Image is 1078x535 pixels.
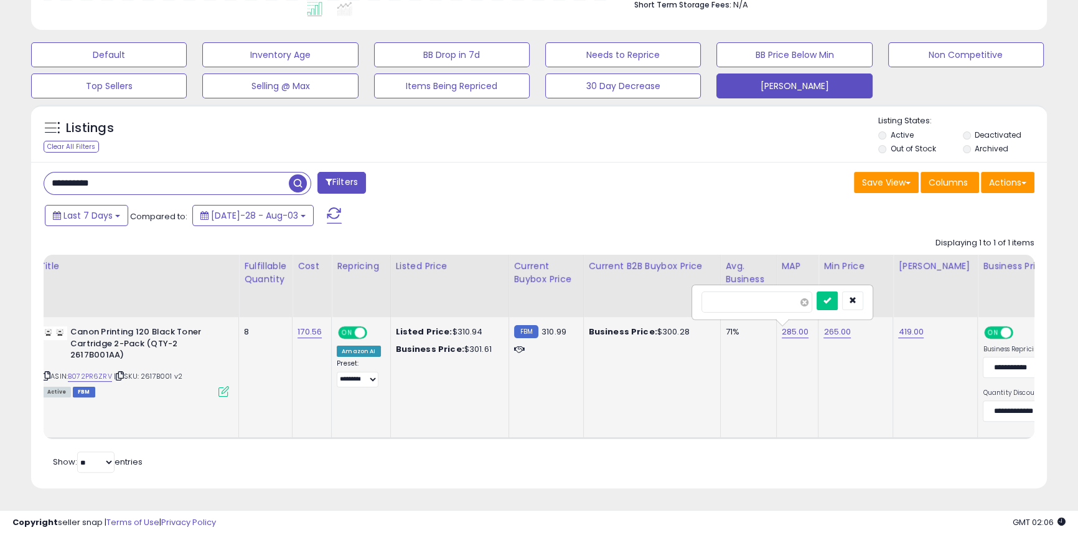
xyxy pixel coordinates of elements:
a: Privacy Policy [161,516,216,528]
a: 170.56 [298,326,322,338]
button: Filters [317,172,366,194]
label: Deactivated [975,130,1021,140]
a: 285.00 [782,326,809,338]
span: FBM [73,387,95,397]
div: Min Price [823,260,888,273]
label: Out of Stock [890,143,935,154]
button: Selling @ Max [202,73,358,98]
div: Fulfillable Quantity [244,260,287,286]
b: Business Price: [396,343,464,355]
span: [DATE]-28 - Aug-03 [211,209,298,222]
span: | SKU: 2617B001 v2 [114,371,182,381]
div: Listed Price [396,260,504,273]
b: Business Price: [589,326,657,338]
div: [PERSON_NAME] [898,260,972,273]
div: Current B2B Buybox Price [589,260,715,273]
p: Listing States: [878,115,1047,127]
span: 2025-08-12 02:06 GMT [1013,516,1066,528]
div: $310.94 [396,326,499,338]
button: Non Competitive [888,42,1044,67]
div: Displaying 1 to 1 of 1 items [935,237,1034,249]
button: BB Drop in 7d [374,42,530,67]
label: Quantity Discount Strategy: [983,389,1073,397]
div: Cost [298,260,326,273]
a: Terms of Use [106,516,159,528]
span: 310.99 [541,326,566,338]
img: 31NAV1RffNL._SL40_.jpg [42,326,67,340]
button: 30 Day Decrease [545,73,701,98]
span: OFF [365,328,385,338]
b: Listed Price: [396,326,452,338]
label: Business Repricing Strategy: [983,345,1073,354]
button: Items Being Repriced [374,73,530,98]
div: $301.61 [396,344,499,355]
span: Show: entries [53,456,143,468]
button: Actions [981,172,1034,193]
div: seller snap | | [12,517,216,529]
div: $300.28 [589,326,711,338]
div: MAP [782,260,813,273]
span: Compared to: [130,211,187,222]
button: Last 7 Days [45,205,128,226]
button: BB Price Below Min [716,42,872,67]
div: 71% [726,326,767,338]
button: Inventory Age [202,42,358,67]
b: Canon Printing 120 Black Toner Cartridge 2-Pack (QTY-2 2617B001AA) [70,326,222,364]
div: Title [39,260,233,273]
span: Last 7 Days [63,209,113,222]
button: Default [31,42,187,67]
span: ON [339,328,355,338]
div: Repricing [337,260,385,273]
div: Clear All Filters [44,141,99,153]
button: Top Sellers [31,73,187,98]
a: 419.00 [898,326,924,338]
span: All listings currently available for purchase on Amazon [42,387,71,397]
label: Archived [975,143,1008,154]
div: 8 [244,326,283,338]
div: Avg. Business Buybox Share [726,260,771,312]
small: FBM [514,325,538,338]
a: 265.00 [823,326,851,338]
button: Columns [921,172,979,193]
span: OFF [1011,328,1031,338]
div: Current Buybox Price [514,260,578,286]
button: Save View [854,172,919,193]
span: Columns [929,176,968,189]
strong: Copyright [12,516,58,528]
button: [PERSON_NAME] [716,73,872,98]
button: [DATE]-28 - Aug-03 [192,205,314,226]
a: B072PR6ZRV [68,371,112,382]
span: ON [986,328,1001,338]
label: Active [890,130,913,140]
h5: Listings [66,120,114,137]
div: Amazon AI [337,346,380,357]
div: Preset: [337,359,380,387]
button: Needs to Reprice [545,42,701,67]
